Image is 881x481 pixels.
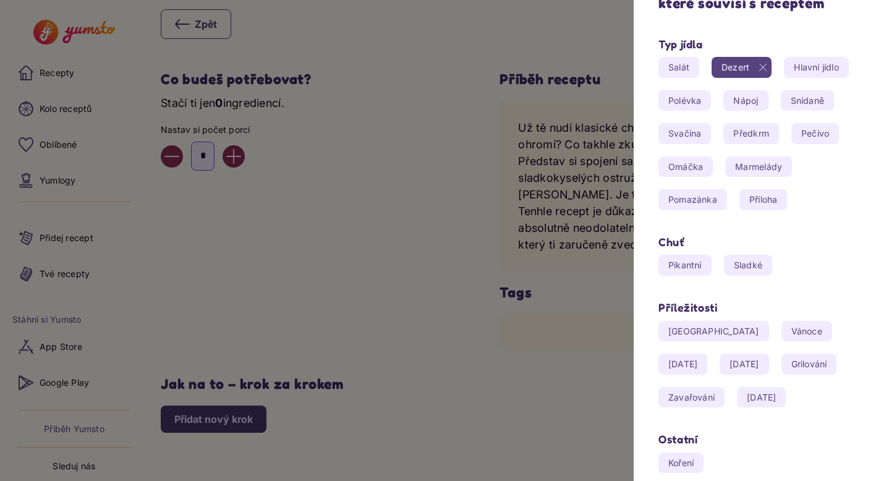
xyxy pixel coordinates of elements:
yumsto-tag: Pečivo [791,123,839,144]
yumsto-tag: Vánoce [781,321,832,342]
h3: Chuť [658,235,856,249]
yumsto-tag: Koření [658,453,704,474]
yumsto-tag: Snídaně [781,90,834,111]
yumsto-tag: Dezert [712,57,772,78]
yumsto-tag: Marmelády [725,156,792,177]
yumsto-tag: Grilování [781,354,837,375]
yumsto-tag: Zavařování [658,387,725,408]
yumsto-tag: [DATE] [720,354,768,375]
yumsto-tag: Svačina [658,123,711,144]
yumsto-tag: Nápoj [723,90,768,111]
yumsto-tag: Omáčka [658,156,713,177]
yumsto-tag: [DATE] [658,354,707,375]
yumsto-tag: Polévka [658,90,711,111]
h3: Ostatní [658,432,856,446]
span: Dezert [712,57,759,78]
yumsto-tag: [DATE] [737,387,786,408]
yumsto-tag: Příloha [739,189,787,210]
yumsto-tag: Sladké [724,255,772,276]
yumsto-tag: [GEOGRAPHIC_DATA] [658,321,769,342]
yumsto-tag: Předkrm [723,123,778,144]
h3: Příležitosti [658,300,856,315]
yumsto-tag: Pomazánka [658,189,727,210]
yumsto-tag: Hlavní jídlo [784,57,849,78]
yumsto-tag: Pikantní [658,255,712,276]
yumsto-tag: Salát [658,57,699,78]
h3: Typ jídla [658,37,856,51]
